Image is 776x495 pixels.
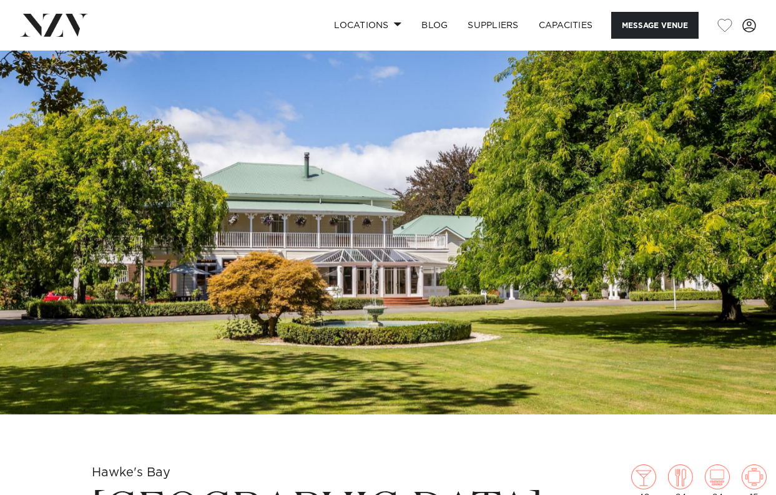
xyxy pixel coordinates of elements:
[324,12,411,39] a: Locations
[458,12,528,39] a: SUPPLIERS
[705,464,730,489] img: theatre.png
[631,464,656,489] img: cocktail.png
[20,14,88,36] img: nzv-logo.png
[742,464,767,489] img: meeting.png
[529,12,603,39] a: Capacities
[92,466,170,479] small: Hawke's Bay
[611,12,699,39] button: Message Venue
[411,12,458,39] a: BLOG
[668,464,693,489] img: dining.png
